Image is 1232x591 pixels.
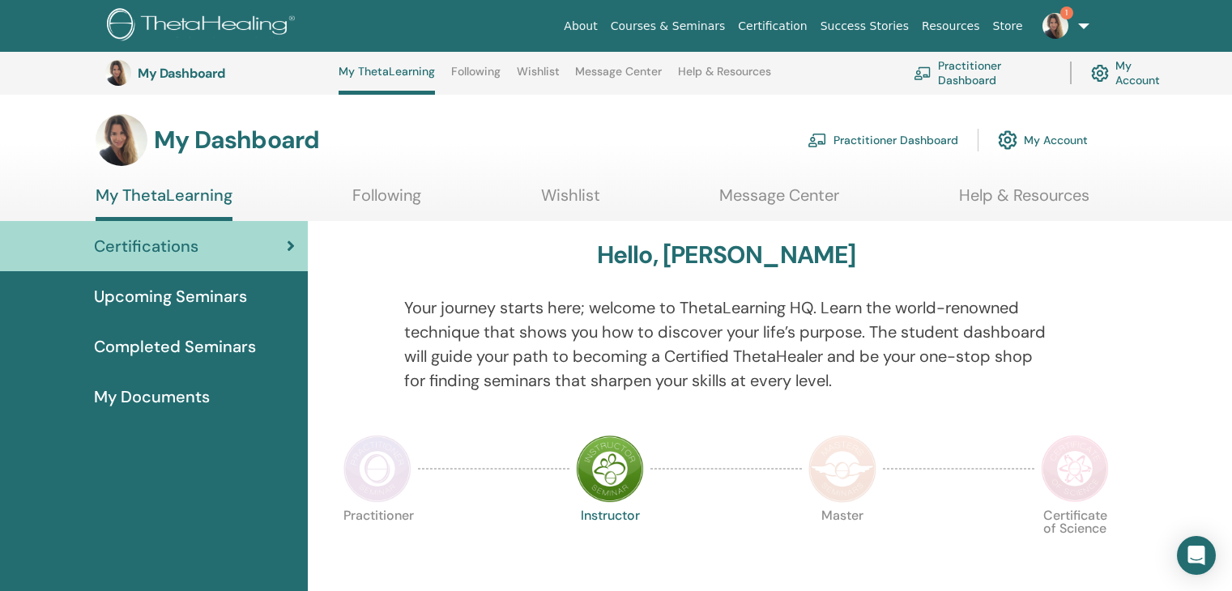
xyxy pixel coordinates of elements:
[517,65,560,91] a: Wishlist
[814,11,915,41] a: Success Stories
[154,125,319,155] h3: My Dashboard
[914,66,931,79] img: chalkboard-teacher.svg
[575,65,662,91] a: Message Center
[343,435,411,503] img: Practitioner
[1041,509,1109,577] p: Certificate of Science
[998,126,1017,154] img: cog.svg
[1041,435,1109,503] img: Certificate of Science
[343,509,411,577] p: Practitioner
[987,11,1030,41] a: Store
[404,295,1049,393] p: Your journey starts here; welcome to ThetaLearning HQ. Learn the world-renowned technique that sh...
[731,11,813,41] a: Certification
[1060,6,1073,19] span: 1
[1091,61,1109,86] img: cog.svg
[576,435,644,503] img: Instructor
[451,65,501,91] a: Following
[105,60,131,86] img: default.jpg
[998,122,1088,158] a: My Account
[808,133,827,147] img: chalkboard-teacher.svg
[352,185,421,217] a: Following
[1177,536,1216,575] div: Open Intercom Messenger
[915,11,987,41] a: Resources
[959,185,1089,217] a: Help & Resources
[557,11,603,41] a: About
[914,55,1051,91] a: Practitioner Dashboard
[94,334,256,359] span: Completed Seminars
[597,240,856,270] h3: Hello, [PERSON_NAME]
[94,234,198,258] span: Certifications
[94,284,247,308] span: Upcoming Seminars
[604,11,732,41] a: Courses & Seminars
[96,185,232,221] a: My ThetaLearning
[808,122,958,158] a: Practitioner Dashboard
[678,65,771,91] a: Help & Resources
[808,435,876,503] img: Master
[576,509,644,577] p: Instructor
[94,385,210,409] span: My Documents
[1042,13,1068,39] img: default.jpg
[541,185,600,217] a: Wishlist
[107,8,301,45] img: logo.png
[719,185,839,217] a: Message Center
[96,114,147,166] img: default.jpg
[1091,55,1173,91] a: My Account
[138,66,300,81] h3: My Dashboard
[808,509,876,577] p: Master
[339,65,435,95] a: My ThetaLearning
